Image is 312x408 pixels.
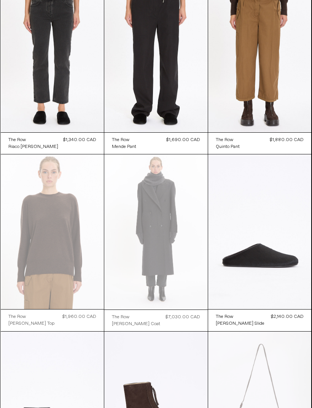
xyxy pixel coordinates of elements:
[112,314,129,321] div: The Row
[104,154,208,310] img: The Row Hariet Coat
[112,321,160,327] a: [PERSON_NAME] Coat
[8,320,54,327] a: [PERSON_NAME] Top
[216,314,233,320] div: The Row
[216,137,233,143] div: The Row
[62,313,96,320] div: $1,960.00 CAD
[8,143,58,150] a: Riaco [PERSON_NAME]
[216,313,264,320] a: The Row
[63,137,96,143] div: $1,340.00 CAD
[216,320,264,327] a: [PERSON_NAME] Slide
[112,314,160,321] a: The Row
[8,137,58,143] a: The Row
[216,143,240,150] a: Quinto Pant
[112,143,136,150] a: Mende Pant
[271,313,304,320] div: $2,140.00 CAD
[216,137,240,143] a: The Row
[8,144,58,150] div: Riaco [PERSON_NAME]
[8,313,54,320] a: The Row
[8,314,26,320] div: The Row
[112,144,136,150] div: Mende Pant
[112,137,129,143] div: The Row
[216,321,264,327] div: [PERSON_NAME] Slide
[1,154,104,309] img: The Row Leilani Top
[270,137,304,143] div: $1,880.00 CAD
[166,137,200,143] div: $1,690.00 CAD
[216,144,240,150] div: Quinto Pant
[8,137,26,143] div: The Row
[112,137,136,143] a: The Row
[208,154,312,309] img: The Row Hudson Slide
[166,314,200,321] div: $7,030.00 CAD
[8,321,54,327] div: [PERSON_NAME] Top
